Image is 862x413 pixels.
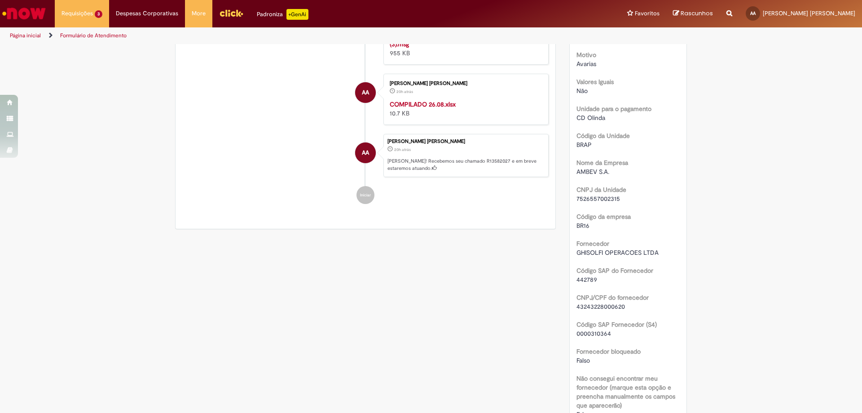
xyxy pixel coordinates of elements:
b: Nome da Empresa [576,159,628,167]
b: CNPJ/CPF do fornecedor [576,293,649,302]
b: CNPJ da Unidade [576,186,626,194]
b: Código da Unidade [576,132,630,140]
div: 10.7 KB [390,100,539,118]
span: Avarias [576,60,596,68]
span: BRAP [576,141,592,149]
a: Formulário de Atendimento [60,32,127,39]
span: 3 [95,10,102,18]
p: +GenAi [286,9,308,20]
span: Despesas Corporativas [116,9,178,18]
span: AA [750,10,756,16]
ul: Trilhas de página [7,27,568,44]
div: Padroniza [257,9,308,20]
span: 442789 [576,275,597,284]
b: Código SAP do Fornecedor [576,266,653,275]
span: CD Olinda [576,114,605,122]
span: Favoritos [635,9,660,18]
img: click_logo_yellow_360x200.png [219,6,243,20]
span: BR16 [576,222,589,230]
img: ServiceNow [1,4,47,22]
span: Rascunhos [681,9,713,18]
span: AMBEV S.A. [576,168,609,176]
span: 43243228000620 [576,302,625,311]
span: More [192,9,206,18]
b: Valores Iguais [576,78,614,86]
span: GHISOLFI OPERACOES LTDA [576,249,659,257]
a: Rascunhos [673,9,713,18]
span: 20h atrás [396,89,413,94]
span: Falso [576,356,590,364]
li: Anna Sckaff Chagas De Azevedo [182,134,549,177]
a: COMPILADO 26.08.xlsx [390,100,456,108]
b: Código SAP Fornecedor (S4) [576,320,657,329]
b: Não consegui encontrar meu fornecedor (marque esta opção e preencha manualmente os campos que apa... [576,374,675,409]
b: Motivo [576,51,596,59]
div: Anna Sckaff Chagas De Azevedo [355,142,376,163]
span: 7526557002315 [576,195,620,203]
div: Anna Sckaff Chagas De Azevedo [355,82,376,103]
p: [PERSON_NAME]! Recebemos seu chamado R13582027 e em breve estaremos atuando. [387,158,544,172]
time: 30/09/2025 14:45:44 [396,89,413,94]
b: Fornecedor [576,240,609,248]
div: [PERSON_NAME] [PERSON_NAME] [390,81,539,86]
div: [PERSON_NAME] [PERSON_NAME] [387,139,544,144]
span: AA [362,142,369,164]
span: 0000310364 [576,329,611,338]
span: [PERSON_NAME] [PERSON_NAME] [763,9,855,17]
span: AA [362,82,369,103]
b: Código da empresa [576,213,631,221]
span: Requisições [62,9,93,18]
b: Fornecedor bloqueado [576,347,641,355]
b: Unidade para o pagamento [576,105,651,113]
div: 955 KB [390,31,539,58]
a: Página inicial [10,32,41,39]
span: 20h atrás [394,147,411,152]
time: 30/09/2025 14:45:46 [394,147,411,152]
span: Não [576,87,588,95]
